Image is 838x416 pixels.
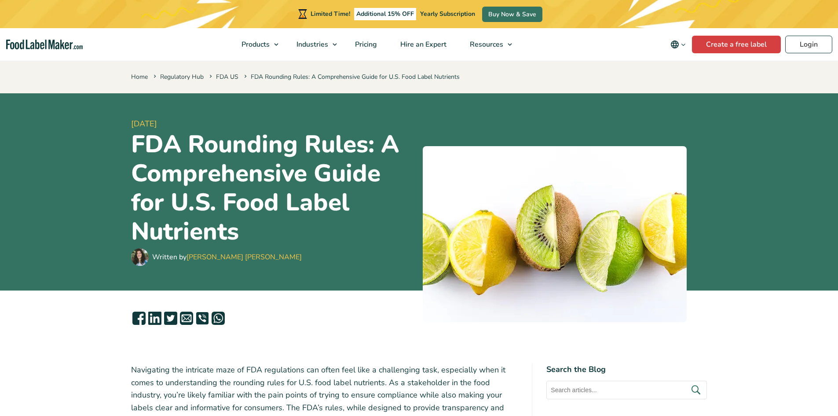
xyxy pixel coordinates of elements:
[458,28,516,61] a: Resources
[152,252,302,262] div: Written by
[216,73,238,81] a: FDA US
[546,381,707,399] input: Search articles...
[785,36,832,53] a: Login
[467,40,504,49] span: Resources
[546,364,707,376] h4: Search the Blog
[294,40,329,49] span: Industries
[482,7,542,22] a: Buy Now & Save
[311,10,350,18] span: Limited Time!
[131,248,149,266] img: Maria Abi Hanna - Food Label Maker
[354,8,416,20] span: Additional 15% OFF
[239,40,271,49] span: Products
[398,40,447,49] span: Hire an Expert
[131,118,416,130] span: [DATE]
[285,28,341,61] a: Industries
[6,40,83,50] a: Food Label Maker homepage
[160,73,204,81] a: Regulatory Hub
[187,252,302,262] a: [PERSON_NAME] [PERSON_NAME]
[242,73,460,81] span: FDA Rounding Rules: A Comprehensive Guide for U.S. Food Label Nutrients
[420,10,475,18] span: Yearly Subscription
[131,130,416,246] h1: FDA Rounding Rules: A Comprehensive Guide for U.S. Food Label Nutrients
[664,36,692,53] button: Change language
[230,28,283,61] a: Products
[131,73,148,81] a: Home
[389,28,456,61] a: Hire an Expert
[344,28,387,61] a: Pricing
[352,40,378,49] span: Pricing
[692,36,781,53] a: Create a free label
